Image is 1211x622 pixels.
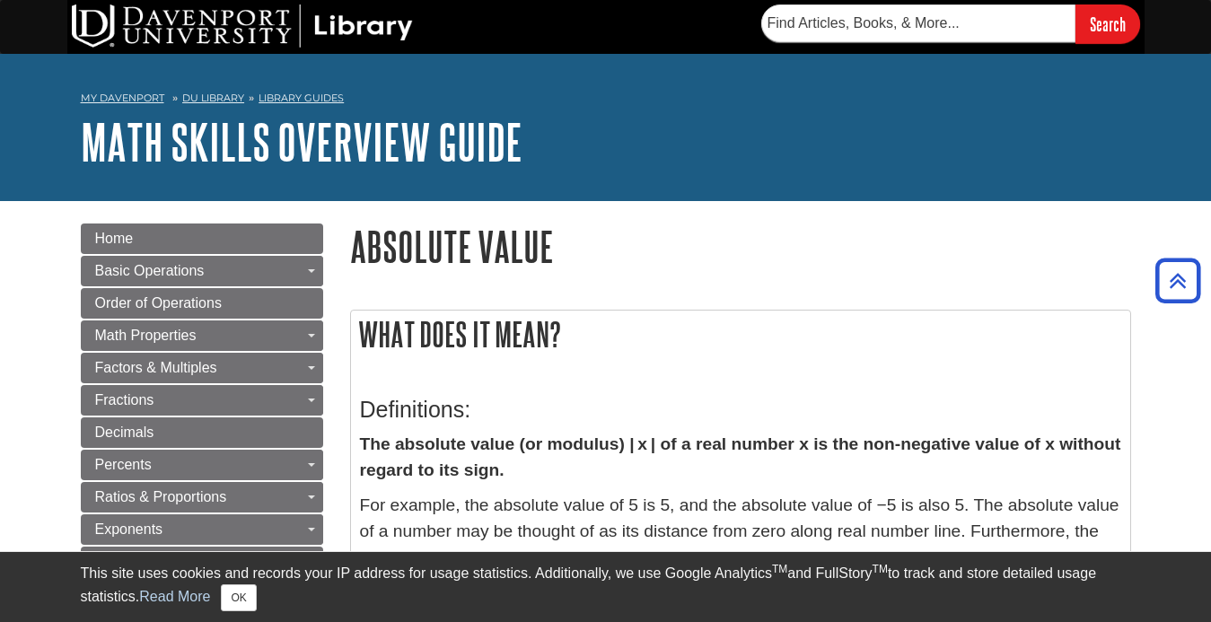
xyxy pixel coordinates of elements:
nav: breadcrumb [81,86,1131,115]
a: Decimals [81,417,323,448]
span: Decimals [95,425,154,440]
sup: TM [772,563,787,575]
strong: The absolute value (or modulus) | x | of a real number x is the non-negative value of x without r... [360,434,1121,479]
input: Search [1075,4,1140,43]
a: Math Skills Overview Guide [81,114,522,170]
p: For example, the absolute value of 5 is 5, and the absolute value of −5 is also 5. The absolute v... [360,493,1121,570]
span: Percents [95,457,152,472]
a: My Davenport [81,91,164,106]
a: Exponents [81,514,323,545]
h2: What does it mean? [351,311,1130,358]
a: Fractions [81,385,323,416]
a: DU Library [182,92,244,104]
a: Math Properties [81,320,323,351]
a: Factors & Multiples [81,353,323,383]
a: Back to Top [1149,268,1207,293]
a: Library Guides [259,92,344,104]
span: Fractions [95,392,154,407]
h3: Definitions: [360,397,1121,423]
button: Close [221,584,256,611]
span: Basic Operations [95,263,205,278]
span: Order of Operations [95,295,222,311]
a: Order of Operations [81,288,323,319]
a: Read More [139,589,210,604]
span: Ratios & Proportions [95,489,227,504]
form: Searches DU Library's articles, books, and more [761,4,1140,43]
img: DU Library [72,4,413,48]
input: Find Articles, Books, & More... [761,4,1075,42]
span: Factors & Multiples [95,360,217,375]
a: Basic Operations [81,256,323,286]
a: Ratios & Proportions [81,482,323,512]
span: Home [95,231,134,246]
a: Percents [81,450,323,480]
sup: TM [873,563,888,575]
div: This site uses cookies and records your IP address for usage statistics. Additionally, we use Goo... [81,563,1131,611]
a: Scientific Notation [81,547,323,577]
a: Home [81,223,323,254]
span: Exponents [95,521,163,537]
h1: Absolute Value [350,223,1131,269]
span: Math Properties [95,328,197,343]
